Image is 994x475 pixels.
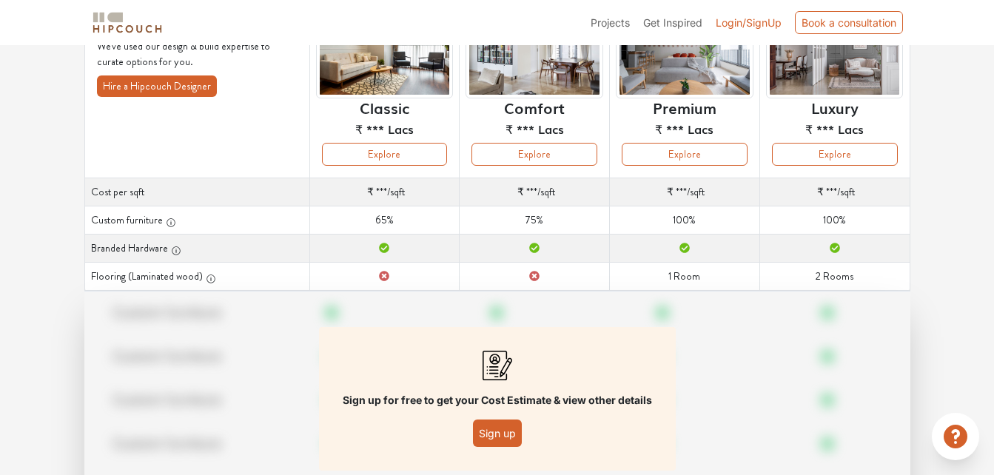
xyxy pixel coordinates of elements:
[316,4,454,98] img: header-preview
[616,4,753,98] img: header-preview
[610,178,760,206] td: /sqft
[759,263,910,291] td: 2 Rooms
[460,206,610,235] td: 75%
[84,235,309,263] th: Branded Hardware
[360,98,409,116] h6: Classic
[622,143,748,166] button: Explore
[84,263,309,291] th: Flooring (Laminated wood)
[759,178,910,206] td: /sqft
[795,11,903,34] div: Book a consultation
[759,206,910,235] td: 100%
[766,4,904,98] img: header-preview
[84,178,309,206] th: Cost per sqft
[772,143,898,166] button: Explore
[591,16,630,29] span: Projects
[610,206,760,235] td: 100%
[84,206,309,235] th: Custom furniture
[309,206,460,235] td: 65%
[610,263,760,291] td: 1 Room
[643,16,702,29] span: Get Inspired
[343,392,652,408] p: Sign up for free to get your Cost Estimate & view other details
[322,143,448,166] button: Explore
[460,178,610,206] td: /sqft
[309,178,460,206] td: /sqft
[716,16,782,29] span: Login/SignUp
[504,98,565,116] h6: Comfort
[473,420,522,447] button: Sign up
[653,98,716,116] h6: Premium
[466,4,603,98] img: header-preview
[97,75,217,97] button: Hire a Hipcouch Designer
[811,98,859,116] h6: Luxury
[471,143,597,166] button: Explore
[90,10,164,36] img: logo-horizontal.svg
[90,6,164,39] span: logo-horizontal.svg
[97,38,298,70] p: We've used our design & build expertise to curate options for you.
